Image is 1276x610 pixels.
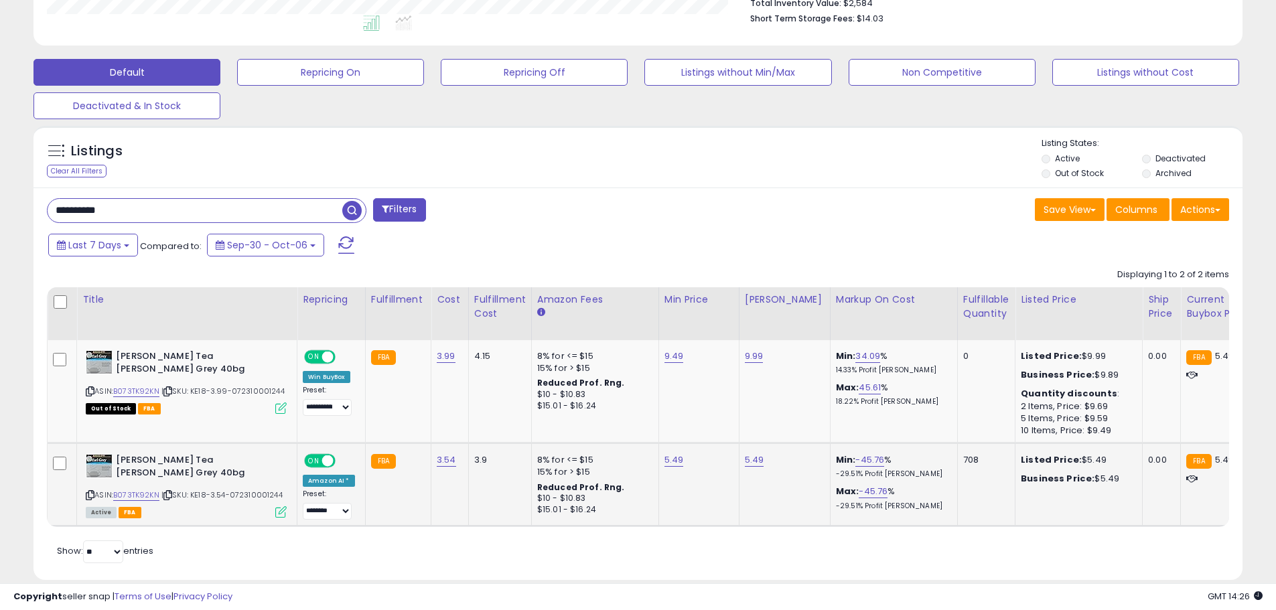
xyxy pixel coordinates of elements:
span: FBA [119,507,141,518]
div: Amazon AI * [303,475,355,487]
span: 2025-10-14 14:26 GMT [1208,590,1263,603]
span: 5.49 [1215,350,1234,362]
b: Short Term Storage Fees: [750,13,855,24]
span: $14.03 [857,12,883,25]
button: Repricing Off [441,59,628,86]
div: % [836,350,947,375]
button: Deactivated & In Stock [33,92,220,119]
div: $9.99 [1021,350,1132,362]
a: 5.49 [745,453,764,467]
a: -45.76 [859,485,888,498]
div: Repricing [303,293,360,307]
label: Deactivated [1155,153,1206,164]
b: Business Price: [1021,368,1094,381]
small: FBA [1186,454,1211,469]
button: Listings without Cost [1052,59,1239,86]
div: ASIN: [86,454,287,516]
a: Privacy Policy [173,590,232,603]
span: 5.49 [1215,453,1234,466]
small: FBA [371,350,396,365]
span: Show: entries [57,544,153,557]
a: 5.49 [664,453,684,467]
button: Sep-30 - Oct-06 [207,234,324,256]
div: Displaying 1 to 2 of 2 items [1117,269,1229,281]
span: OFF [334,352,355,363]
span: | SKU: KE18-3.54-072310001244 [161,489,283,500]
p: 14.33% Profit [PERSON_NAME] [836,366,947,375]
span: All listings currently available for purchase on Amazon [86,507,117,518]
div: $10 - $10.83 [537,493,648,504]
b: Reduced Prof. Rng. [537,481,625,493]
div: Preset: [303,386,355,416]
div: 2 Items, Price: $9.69 [1021,400,1132,412]
b: Reduced Prof. Rng. [537,377,625,388]
div: ASIN: [86,350,287,412]
small: FBA [1186,350,1211,365]
div: $5.49 [1021,454,1132,466]
span: FBA [138,403,161,414]
div: Cost [437,293,463,307]
img: 41IcymzfpgL._SL40_.jpg [86,454,113,478]
div: 0.00 [1148,454,1170,466]
p: -29.51% Profit [PERSON_NAME] [836,502,947,511]
button: Last 7 Days [48,234,138,256]
div: Ship Price [1148,293,1175,321]
b: Quantity discounts [1021,387,1117,400]
span: ON [305,455,322,467]
div: $9.89 [1021,369,1132,381]
b: Business Price: [1021,472,1094,485]
a: 34.09 [855,350,880,363]
div: 5 Items, Price: $9.59 [1021,412,1132,425]
small: Amazon Fees. [537,307,545,319]
th: The percentage added to the cost of goods (COGS) that forms the calculator for Min & Max prices. [830,287,957,340]
button: Default [33,59,220,86]
p: -29.51% Profit [PERSON_NAME] [836,469,947,479]
b: Listed Price: [1021,453,1082,466]
a: B073TK92KN [113,489,159,501]
div: Fulfillable Quantity [963,293,1009,321]
p: Listing States: [1042,137,1243,150]
img: 41IcymzfpgL._SL40_.jpg [86,350,113,374]
div: Title [82,293,291,307]
div: 8% for <= $15 [537,454,648,466]
a: B073TK92KN [113,386,159,397]
a: 3.99 [437,350,455,363]
div: $10 - $10.83 [537,389,648,400]
a: 9.99 [745,350,764,363]
p: 18.22% Profit [PERSON_NAME] [836,397,947,406]
a: 9.49 [664,350,684,363]
div: % [836,454,947,479]
a: -45.76 [855,453,884,467]
div: Preset: [303,489,355,520]
span: Columns [1115,203,1157,216]
div: 0 [963,350,1005,362]
div: % [836,382,947,406]
span: ON [305,352,322,363]
label: Active [1055,153,1080,164]
div: Fulfillment Cost [474,293,526,321]
span: All listings that are currently out of stock and unavailable for purchase on Amazon [86,403,136,414]
b: [PERSON_NAME] Tea [PERSON_NAME] Grey 40bg [116,350,279,378]
div: : [1021,388,1132,400]
div: 8% for <= $15 [537,350,648,362]
b: Min: [836,453,856,466]
div: Min Price [664,293,733,307]
span: Sep-30 - Oct-06 [227,238,307,252]
b: Max: [836,485,859,498]
button: Columns [1107,198,1169,221]
small: FBA [371,454,396,469]
span: Last 7 Days [68,238,121,252]
b: Min: [836,350,856,362]
strong: Copyright [13,590,62,603]
div: 3.9 [474,454,521,466]
button: Actions [1172,198,1229,221]
div: Listed Price [1021,293,1137,307]
div: $15.01 - $16.24 [537,504,648,516]
b: Max: [836,381,859,394]
a: Terms of Use [115,590,171,603]
span: Compared to: [140,240,202,252]
button: Repricing On [237,59,424,86]
button: Save View [1035,198,1105,221]
label: Out of Stock [1055,167,1104,179]
div: Markup on Cost [836,293,952,307]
